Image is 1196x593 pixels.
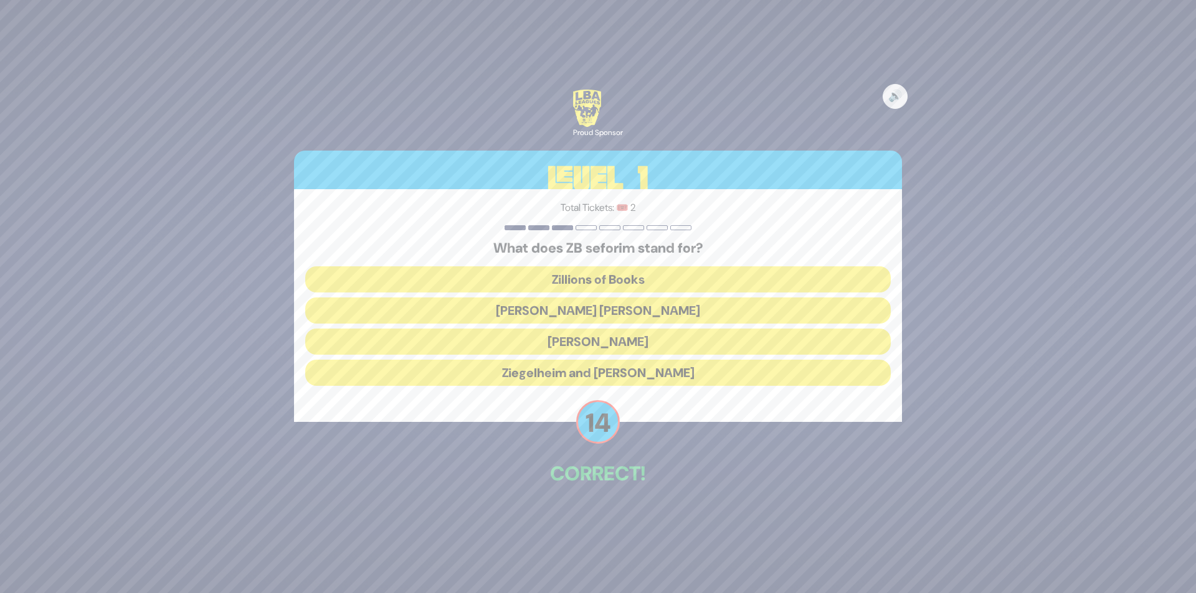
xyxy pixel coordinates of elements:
p: Total Tickets: 🎟️ 2 [305,200,891,215]
div: Proud Sponsor [573,127,623,138]
button: Ziegelheim and [PERSON_NAME] [305,360,891,386]
h3: Level 1 [294,151,902,207]
button: [PERSON_NAME] [PERSON_NAME] [305,297,891,324]
p: 14 [576,400,620,444]
button: 🔊 [883,84,908,109]
button: Zillions of Books [305,266,891,292]
p: Correct! [294,459,902,488]
button: [PERSON_NAME] [305,329,891,355]
img: LBA [573,90,601,127]
h5: What does ZB seforim stand for? [305,240,891,256]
